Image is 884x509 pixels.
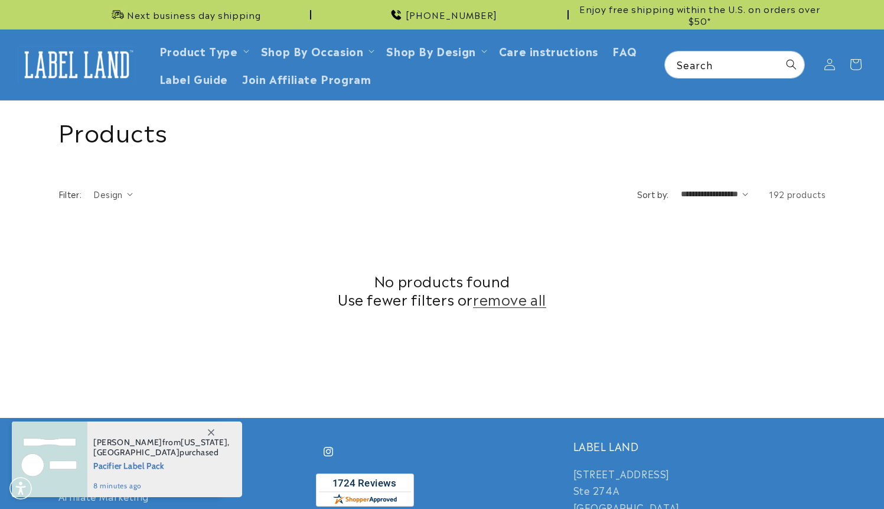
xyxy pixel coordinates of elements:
label: Sort by: [637,188,669,200]
summary: Design (0 selected) [93,188,133,200]
a: Shop By Design [386,43,475,59]
span: Enjoy free shipping within the U.S. on orders over $50* [573,3,826,26]
span: Care instructions [499,44,598,57]
a: FAQ [605,37,644,64]
span: FAQ [612,44,637,57]
span: Shop By Occasion [261,44,364,57]
span: Join Affiliate Program [242,72,371,85]
span: [GEOGRAPHIC_DATA] [93,447,180,458]
a: Care instructions [492,37,605,64]
a: remove all [473,290,546,308]
summary: Shop By Occasion [254,37,380,64]
img: Customer Reviews [316,474,414,507]
a: Product Type [159,43,238,59]
h1: Products [58,115,826,146]
span: Next business day shipping [127,9,261,21]
span: [US_STATE] [181,437,227,448]
span: Design [93,188,122,200]
h2: LABEL LAND [573,439,826,453]
span: [PERSON_NAME] [93,437,162,448]
span: Label Guide [159,72,229,85]
h2: Filter: [58,188,82,200]
summary: Product Type [152,37,254,64]
a: Label Land [14,42,141,87]
button: Search [778,51,804,77]
summary: Shop By Design [379,37,491,64]
a: Join Affiliate Program [235,64,378,92]
iframe: Gorgias live chat messenger [766,458,872,497]
img: Label Land [18,46,136,83]
span: [PHONE_NUMBER] [406,9,497,21]
a: Label Guide [152,64,236,92]
h2: No products found Use fewer filters or [58,271,826,308]
span: from , purchased [93,437,230,458]
span: 192 products [769,188,826,200]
